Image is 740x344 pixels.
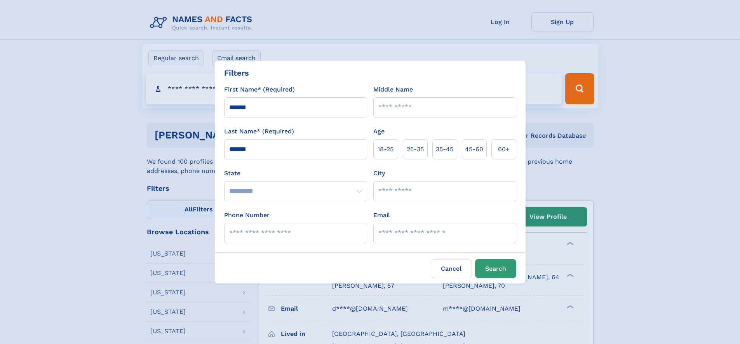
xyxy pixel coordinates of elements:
[373,85,413,94] label: Middle Name
[475,259,516,278] button: Search
[407,145,424,154] span: 25‑35
[224,67,249,79] div: Filters
[465,145,483,154] span: 45‑60
[373,169,385,178] label: City
[224,211,270,220] label: Phone Number
[378,145,394,154] span: 18‑25
[498,145,510,154] span: 60+
[224,127,294,136] label: Last Name* (Required)
[431,259,472,278] label: Cancel
[436,145,453,154] span: 35‑45
[373,211,390,220] label: Email
[224,85,295,94] label: First Name* (Required)
[224,169,367,178] label: State
[373,127,385,136] label: Age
